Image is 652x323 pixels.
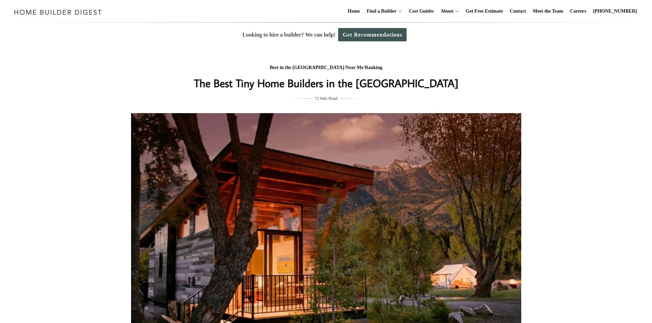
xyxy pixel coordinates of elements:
a: Home [345,0,363,22]
a: Near Me [346,65,363,70]
div: / / [190,64,463,72]
a: About [438,0,453,22]
a: Best in the [GEOGRAPHIC_DATA] [270,65,344,70]
span: 72 Min Read [315,95,337,102]
a: [PHONE_NUMBER] [590,0,640,22]
a: Careers [567,0,589,22]
a: Find a Builder [364,0,397,22]
a: Meet the Team [530,0,566,22]
img: Home Builder Digest [11,5,105,19]
a: Get Free Estimate [463,0,506,22]
a: Contact [507,0,528,22]
a: Ranking [365,65,382,70]
h1: The Best Tiny Home Builders in the [GEOGRAPHIC_DATA] [190,75,463,91]
a: Cost Guides [406,0,437,22]
a: Get Recommendations [338,28,407,41]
